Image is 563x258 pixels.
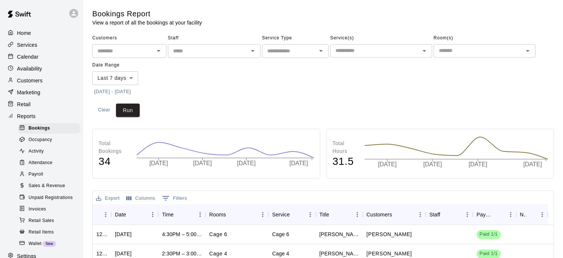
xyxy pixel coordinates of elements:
div: Invoices [18,204,80,215]
div: Service [268,204,315,225]
button: Open [153,46,164,56]
p: Calendar [17,53,39,61]
a: Unpaid Registrations [18,192,83,203]
p: Marketing [17,89,40,96]
p: View a report of all the bookings at your facility [92,19,202,26]
p: Harper Laird [367,231,412,238]
tspan: [DATE] [468,161,487,167]
span: New [43,242,56,246]
button: Clear [92,104,116,117]
button: Menu [305,209,316,220]
button: Menu [415,209,426,220]
a: Payroll [18,169,83,180]
button: [DATE] - [DATE] [92,86,133,98]
button: Menu [352,209,363,220]
button: Open [316,46,326,56]
div: Payment [473,204,516,225]
div: Harper Laird [319,231,359,238]
a: Retail Items [18,226,83,238]
a: Reports [6,111,77,122]
button: Menu [462,209,473,220]
a: Retail Sales [18,215,83,226]
a: Calendar [6,51,77,62]
div: Customers [363,204,426,225]
div: Date [115,204,126,225]
div: Title [319,204,329,225]
div: Cage 4 [272,250,289,257]
div: Occupancy [18,135,80,145]
p: Ayden Rosas [367,250,412,258]
div: Payment [477,204,495,225]
p: Retail [17,101,31,108]
div: Last 7 days [92,71,138,85]
tspan: [DATE] [523,161,542,167]
tspan: [DATE] [193,160,212,166]
div: Staff [426,204,473,225]
span: Paid 1/1 [477,231,501,238]
span: Invoices [29,206,46,213]
span: Wallet [29,240,42,248]
button: Open [248,46,258,56]
button: Sort [174,209,184,220]
div: Bookings [18,123,80,134]
button: Show filters [160,192,189,204]
div: Sun, Aug 10, 2025 [115,231,132,238]
a: Services [6,39,77,50]
p: Total Hours [332,140,357,155]
span: Paid 1/1 [477,250,501,257]
p: Total Bookings [99,140,129,155]
div: Activity [18,146,80,157]
span: Unpaid Registrations [29,194,73,202]
span: Payroll [29,171,43,178]
div: Notes [516,204,548,225]
span: Activity [29,148,44,155]
div: ID [93,204,111,225]
button: Open [419,46,430,56]
a: Sales & Revenue [18,180,83,192]
div: Staff [430,204,440,225]
tspan: [DATE] [289,160,308,166]
div: Service [272,204,290,225]
div: 4:30PM – 5:00PM [162,231,202,238]
a: Marketing [6,87,77,98]
p: Cage 4 [209,250,228,258]
div: Date [111,204,158,225]
a: Occupancy [18,134,83,146]
span: Service Type [262,32,329,44]
a: Bookings [18,123,83,134]
button: Sort [226,209,236,220]
button: Sort [495,209,505,220]
div: 2:30PM – 3:00PM [162,250,202,257]
span: Sales & Revenue [29,182,65,190]
div: Rooms [206,204,269,225]
button: Menu [537,209,548,220]
button: Menu [100,209,111,220]
button: Export [94,193,122,204]
span: Occupancy [29,136,52,144]
button: Sort [526,209,537,220]
span: Service(s) [330,32,432,44]
div: Rooms [209,204,226,225]
tspan: [DATE] [423,161,442,167]
h5: Bookings Report [92,9,202,19]
div: WalletNew [18,239,80,249]
div: Sales & Revenue [18,181,80,191]
div: Retail Items [18,227,80,238]
div: Customers [6,75,77,86]
a: Availability [6,63,77,74]
div: Customers [367,204,392,225]
button: Sort [329,209,340,220]
button: Sort [290,209,300,220]
tspan: [DATE] [378,161,397,167]
button: Menu [147,209,158,220]
div: Attendance [18,158,80,168]
span: Retail Sales [29,217,54,225]
h4: 34 [99,155,129,168]
button: Select columns [125,193,157,204]
button: Sort [440,209,451,220]
div: Retail Sales [18,216,80,226]
p: Reports [17,112,36,120]
div: Title [316,204,363,225]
